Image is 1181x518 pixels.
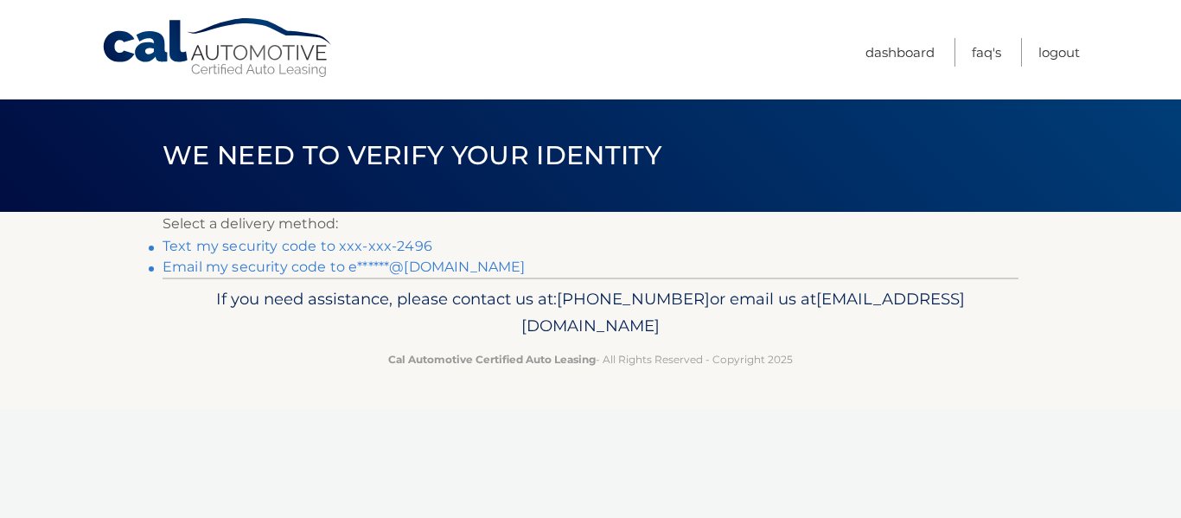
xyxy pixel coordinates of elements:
span: We need to verify your identity [163,139,661,171]
p: Select a delivery method: [163,212,1018,236]
span: [PHONE_NUMBER] [557,289,710,309]
a: Email my security code to e******@[DOMAIN_NAME] [163,259,526,275]
a: Logout [1038,38,1080,67]
a: Dashboard [865,38,935,67]
a: Cal Automotive [101,17,335,79]
p: If you need assistance, please contact us at: or email us at [174,285,1007,341]
a: Text my security code to xxx-xxx-2496 [163,238,432,254]
strong: Cal Automotive Certified Auto Leasing [388,353,596,366]
p: - All Rights Reserved - Copyright 2025 [174,350,1007,368]
a: FAQ's [972,38,1001,67]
